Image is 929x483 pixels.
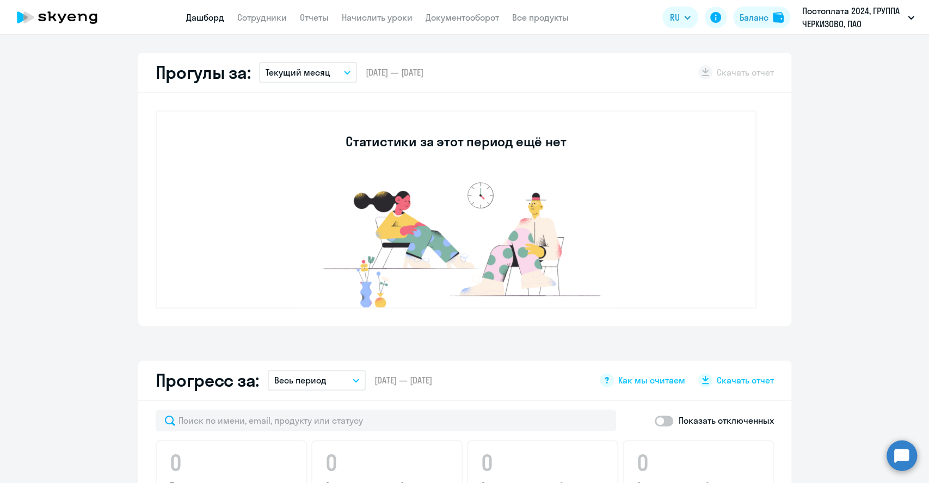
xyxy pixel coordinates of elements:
[773,12,784,23] img: balance
[366,66,423,78] span: [DATE] — [DATE]
[266,66,330,79] p: Текущий месяц
[346,133,566,150] h3: Статистики за этот период ещё нет
[740,11,768,24] div: Баланс
[259,62,357,83] button: Текущий месяц
[186,12,224,23] a: Дашборд
[300,12,329,23] a: Отчеты
[274,374,327,387] p: Весь период
[512,12,569,23] a: Все продукты
[374,374,432,386] span: [DATE] — [DATE]
[268,370,366,391] button: Весь период
[426,12,499,23] a: Документооборот
[679,414,774,427] p: Показать отключенных
[797,4,920,30] button: Постоплата 2024, ГРУППА ЧЕРКИЗОВО, ПАО
[237,12,287,23] a: Сотрудники
[156,369,259,391] h2: Прогресс за:
[802,4,903,30] p: Постоплата 2024, ГРУППА ЧЕРКИЗОВО, ПАО
[342,12,413,23] a: Начислить уроки
[733,7,790,28] button: Балансbalance
[618,374,685,386] span: Как мы считаем
[717,374,774,386] span: Скачать отчет
[156,61,251,83] h2: Прогулы за:
[662,7,698,28] button: RU
[293,177,619,307] img: no-data
[670,11,680,24] span: RU
[156,410,616,431] input: Поиск по имени, email, продукту или статусу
